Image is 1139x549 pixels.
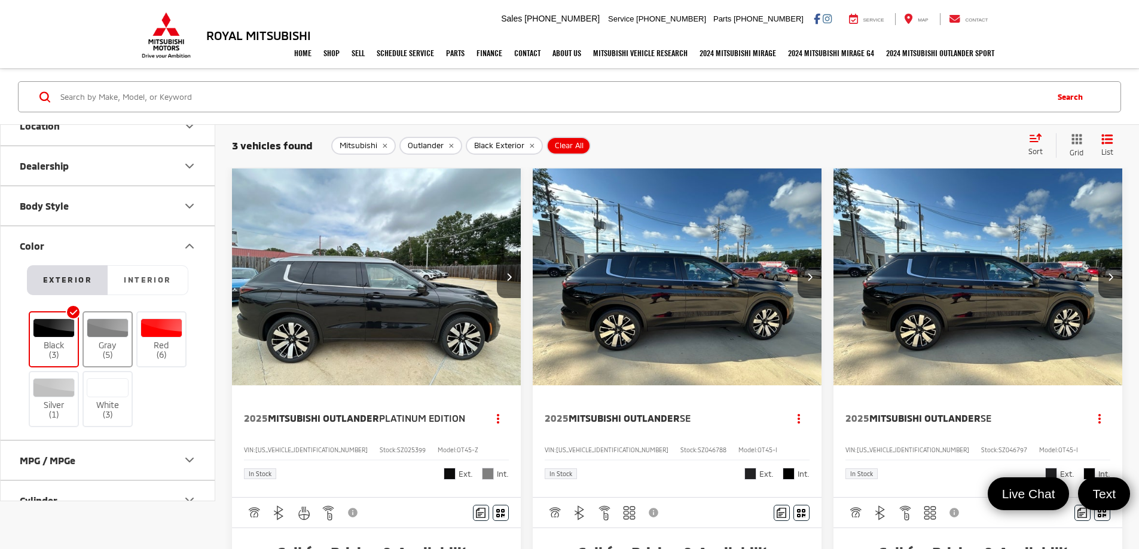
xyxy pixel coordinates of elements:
[840,13,893,25] a: Service
[545,446,556,453] span: VIN:
[798,468,810,480] span: Int.
[488,408,509,429] button: Actions
[1089,408,1110,429] button: Actions
[845,446,857,453] span: VIN:
[759,468,774,480] span: Ext.
[1077,508,1087,518] img: Comments
[1074,505,1091,521] button: Comments
[1101,147,1113,157] span: List
[249,471,271,477] span: In Stock
[680,446,698,453] span: Stock:
[244,412,476,425] a: 2025Mitsubishi OutlanderPlatinum Edition
[738,446,758,453] span: Model:
[343,500,364,525] button: View Disclaimer
[680,412,691,424] span: SE
[1,226,216,265] button: ColorColor
[1070,148,1083,158] span: Grid
[84,378,132,421] label: White (3)
[496,508,505,517] i: Window Sticker
[182,453,197,468] div: MPG / MPGe
[758,446,777,453] span: OT45-I
[1086,486,1122,502] span: Text
[501,14,522,23] span: Sales
[408,141,444,151] span: Outlander
[20,160,69,171] div: Dealership
[998,446,1027,453] span: SZ046797
[798,256,822,298] button: Next image
[940,13,997,25] a: Contact
[1098,468,1110,480] span: Int.
[1094,505,1110,521] button: Window Sticker
[608,14,634,23] span: Service
[636,14,706,23] span: [PHONE_NUMBER]
[789,408,810,429] button: Actions
[268,412,379,424] span: Mitsubishi Outlander
[774,505,790,521] button: Comments
[597,505,612,520] img: Remote Start
[59,82,1046,111] form: Search by Make, Model, or Keyword
[524,14,600,23] span: [PHONE_NUMBER]
[823,14,832,23] a: Instagram: Click to visit our Instagram page
[1,186,216,225] button: Body StyleBody Style
[476,508,485,518] img: Comments
[1039,446,1058,453] span: Model:
[845,412,869,424] span: 2025
[545,412,569,424] span: 2025
[833,168,1123,385] div: 2025 Mitsubishi Outlander SE 0
[814,14,820,23] a: Facebook: Click to visit our Facebook page
[1,441,216,480] button: MPG / MPGeMPG / MPGe
[965,17,988,23] span: Contact
[457,446,478,453] span: OT45-Z
[493,505,509,521] button: Window Sticker
[138,318,186,361] label: Red (6)
[850,471,873,477] span: In Stock
[317,38,346,68] a: Shop
[497,413,499,423] span: dropdown dots
[346,38,371,68] a: Sell
[698,446,726,453] span: SZ046788
[863,17,884,23] span: Service
[898,505,913,520] img: Remote Start
[1022,133,1056,157] button: Select sort value
[555,141,584,151] span: Clear All
[1028,147,1043,155] span: Sort
[182,493,197,508] div: Cylinder
[474,141,524,151] span: Black Exterior
[545,412,777,425] a: 2025Mitsubishi OutlanderSE
[1092,133,1122,158] button: List View
[20,240,44,252] div: Color
[734,14,804,23] span: [PHONE_NUMBER]
[340,141,377,151] span: Mitsubishi
[1046,82,1100,112] button: Search
[182,199,197,213] div: Body Style
[371,38,440,68] a: Schedule Service: Opens in a new tab
[1,481,216,520] button: CylinderCylinder
[297,505,312,520] img: Heated Steering Wheel
[549,471,572,477] span: In Stock
[1098,256,1122,298] button: Next image
[833,168,1123,387] img: 2025 Mitsubishi Outlander SE
[397,446,426,453] span: SZ025399
[996,486,1061,502] span: Live Chat
[880,38,1000,68] a: 2024 Mitsubishi Outlander SPORT
[895,13,937,25] a: Map
[744,468,756,480] span: Labrador Black Pearl
[182,239,197,253] div: Color
[797,508,805,517] i: Window Sticker
[923,505,938,520] img: 3rd Row Seating
[444,468,456,480] span: Black Diamond/Alloy Silver Roof
[271,505,286,520] img: Bluetooth®
[20,495,57,506] div: Cylinder
[848,505,863,520] img: Adaptive Cruise Control
[508,38,546,68] a: Contact
[206,29,311,42] h3: Royal Mitsubishi
[20,200,69,211] div: Body Style
[532,168,823,385] div: 2025 Mitsubishi Outlander SE 0
[246,505,261,520] img: Adaptive Cruise Control
[438,446,457,453] span: Model:
[1058,446,1078,453] span: OT45-I
[30,378,78,421] label: Silver (1)
[918,17,928,23] span: Map
[782,38,880,68] a: 2024 Mitsubishi Mirage G4
[713,14,731,23] span: Parts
